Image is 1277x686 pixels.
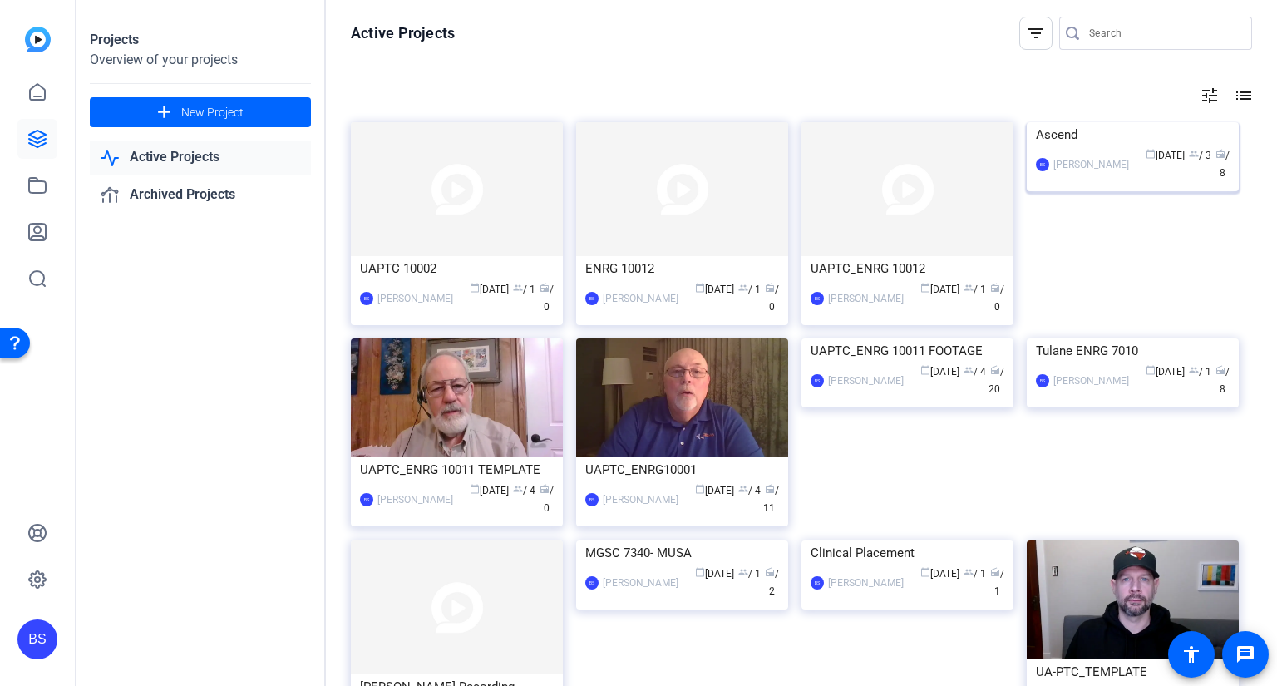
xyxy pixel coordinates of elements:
div: [PERSON_NAME] [603,290,678,307]
div: BS [585,576,599,590]
span: / 2 [765,568,779,597]
span: radio [540,283,550,293]
mat-icon: accessibility [1181,644,1201,664]
div: BS [811,292,824,305]
span: / 8 [1215,366,1230,395]
span: group [964,567,974,577]
span: [DATE] [920,366,959,378]
span: / 3 [1189,150,1211,161]
span: / 0 [540,284,554,313]
span: calendar_today [920,365,930,375]
span: [DATE] [695,568,734,580]
div: [PERSON_NAME] [828,575,904,591]
span: [DATE] [1146,150,1185,161]
div: BS [1036,158,1049,171]
span: group [738,484,748,494]
div: Tulane ENRG 7010 [1036,338,1230,363]
span: / 20 [989,366,1004,395]
mat-icon: filter_list [1026,23,1046,43]
span: [DATE] [1146,366,1185,378]
div: [PERSON_NAME] [1053,373,1129,389]
div: UAPTC_ENRG10001 [585,457,779,482]
span: / 1 [738,568,761,580]
span: calendar_today [920,283,930,293]
mat-icon: add [154,102,175,123]
div: UA-PTC_TEMPLATE [1036,659,1230,684]
span: / 11 [763,485,779,514]
span: radio [990,567,1000,577]
span: radio [990,283,1000,293]
div: Projects [90,30,311,50]
div: [PERSON_NAME] [377,491,453,508]
div: [PERSON_NAME] [603,575,678,591]
div: MGSC 7340- MUSA [585,540,779,565]
span: group [1189,365,1199,375]
div: UAPTC_ENRG 10012 [811,256,1004,281]
div: BS [360,292,373,305]
span: [DATE] [920,568,959,580]
span: / 0 [990,284,1004,313]
div: [PERSON_NAME] [1053,156,1129,173]
div: UAPTC_ENRG 10011 FOOTAGE [811,338,1004,363]
span: / 0 [765,284,779,313]
span: radio [990,365,1000,375]
span: radio [765,283,775,293]
span: calendar_today [470,484,480,494]
span: [DATE] [695,284,734,295]
span: / 1 [964,284,986,295]
mat-icon: message [1235,644,1255,664]
img: blue-gradient.svg [25,27,51,52]
span: calendar_today [695,484,705,494]
span: [DATE] [470,485,509,496]
button: New Project [90,97,311,127]
span: / 8 [1215,150,1230,179]
div: Overview of your projects [90,50,311,70]
span: / 1 [738,284,761,295]
span: / 1 [513,284,535,295]
span: New Project [181,104,244,121]
span: calendar_today [920,567,930,577]
span: [DATE] [920,284,959,295]
span: [DATE] [695,485,734,496]
span: / 1 [964,568,986,580]
mat-icon: list [1232,86,1252,106]
div: BS [811,374,824,387]
div: BS [585,493,599,506]
span: calendar_today [1146,149,1156,159]
span: [DATE] [470,284,509,295]
div: BS [1036,374,1049,387]
span: / 4 [964,366,986,378]
div: Ascend [1036,122,1230,147]
span: / 4 [513,485,535,496]
span: group [1189,149,1199,159]
span: calendar_today [695,283,705,293]
div: [PERSON_NAME] [828,373,904,389]
span: / 0 [540,485,554,514]
span: calendar_today [1146,365,1156,375]
div: [PERSON_NAME] [828,290,904,307]
span: / 1 [990,568,1004,597]
span: radio [1215,149,1225,159]
div: BS [811,576,824,590]
h1: Active Projects [351,23,455,43]
div: ENRG 10012 [585,256,779,281]
span: radio [540,484,550,494]
span: group [513,283,523,293]
div: BS [585,292,599,305]
div: UAPTC 10002 [360,256,554,281]
span: radio [765,567,775,577]
span: group [964,365,974,375]
span: calendar_today [470,283,480,293]
span: / 4 [738,485,761,496]
span: group [738,567,748,577]
input: Search [1089,23,1239,43]
div: BS [17,619,57,659]
span: calendar_today [695,567,705,577]
span: group [513,484,523,494]
span: group [738,283,748,293]
div: Clinical Placement [811,540,1004,565]
div: [PERSON_NAME] [377,290,453,307]
span: / 1 [1189,366,1211,378]
div: [PERSON_NAME] [603,491,678,508]
div: BS [360,493,373,506]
